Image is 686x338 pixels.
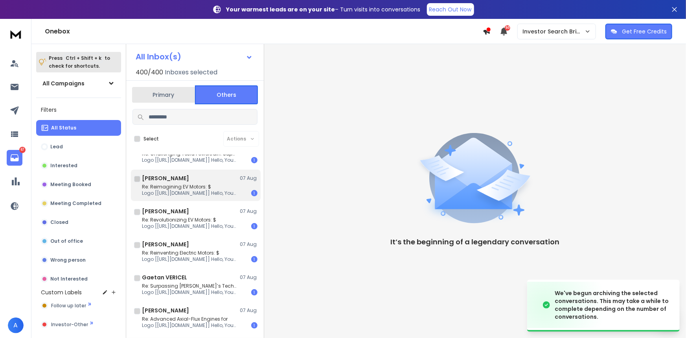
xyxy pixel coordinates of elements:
[50,200,101,207] p: Meeting Completed
[50,181,91,188] p: Meeting Booked
[7,150,22,166] a: 67
[143,136,159,142] label: Select
[427,3,474,16] a: Reach Out Now
[226,6,421,13] p: – Turn visits into conversations
[142,157,236,163] p: Logo [[URL][DOMAIN_NAME]] Hello, You just contacted me by
[251,289,257,296] div: 1
[251,157,257,163] div: 1
[136,53,181,61] h1: All Inbox(s)
[36,317,121,332] button: Investor-Other
[240,307,257,314] p: 07 Aug
[142,223,236,229] p: Logo [[URL][DOMAIN_NAME]] Hello, You just contacted me by
[41,288,82,296] h3: Custom Labels
[36,139,121,155] button: Lead
[622,28,667,35] p: Get Free Credits
[64,54,103,63] span: Ctrl + Shift + k
[142,184,236,190] p: Re: Reimagining EV Motors: $
[36,158,121,174] button: Interested
[251,190,257,196] div: 1
[142,256,236,262] p: Logo [[URL][DOMAIN_NAME]] Hello, You just contacted me by
[142,273,187,281] h1: Gaetan VERICEL
[555,289,670,321] div: We've begun archiving the selected conversations. This may take a while to complete depending on ...
[391,236,560,247] p: It’s the beginning of a legendary conversation
[142,307,189,314] h1: [PERSON_NAME]
[142,190,236,196] p: Logo [[URL][DOMAIN_NAME]] Hello, You just contacted me by
[50,219,68,225] p: Closed
[142,240,189,248] h1: [PERSON_NAME]
[136,68,163,77] span: 400 / 400
[8,318,24,333] button: A
[142,250,236,256] p: Re: Reinventing Electric Motors: $
[429,6,472,13] p: Reach Out Now
[142,316,236,322] p: Re: Advanced Axial-Flux Engines for
[240,175,257,181] p: 07 Aug
[240,208,257,214] p: 07 Aug
[132,86,195,103] button: Primary
[240,241,257,247] p: 07 Aug
[36,120,121,136] button: All Status
[142,207,189,215] h1: [PERSON_NAME]
[8,27,24,41] img: logo
[142,217,236,223] p: Re: Revolutionizing EV Motors: $
[51,321,88,328] span: Investor-Other
[36,252,121,268] button: Wrong person
[505,25,510,31] span: 50
[142,283,236,289] p: Re: Surpassing [PERSON_NAME]’s Tech: Axial
[165,68,217,77] h3: Inboxes selected
[36,271,121,287] button: Not Interested
[195,85,258,104] button: Others
[142,322,236,329] p: Logo [[URL][DOMAIN_NAME]] Hello, You just contacted me by
[36,233,121,249] button: Out of office
[251,223,257,229] div: 1
[36,214,121,230] button: Closed
[19,147,26,153] p: 67
[50,276,88,282] p: Not Interested
[36,196,121,211] button: Meeting Completed
[226,6,335,13] strong: Your warmest leads are on your site
[36,104,121,115] h3: Filters
[51,125,76,131] p: All Status
[36,298,121,314] button: Follow up later
[605,24,672,39] button: Get Free Credits
[251,322,257,329] div: 1
[51,303,86,309] span: Follow up later
[36,177,121,192] button: Meeting Booked
[527,282,606,329] img: image
[142,289,236,296] p: Logo [[URL][DOMAIN_NAME]] Hello, You just contacted me by
[522,28,585,35] p: Investor Search Brillwood
[50,144,63,150] p: Lead
[251,256,257,262] div: 1
[129,49,259,65] button: All Inbox(s)
[50,163,77,169] p: Interested
[42,79,85,87] h1: All Campaigns
[49,54,110,70] p: Press to check for shortcuts.
[45,27,483,36] h1: Onebox
[142,174,189,182] h1: [PERSON_NAME]
[50,238,83,244] p: Out of office
[50,257,86,263] p: Wrong person
[240,274,257,281] p: 07 Aug
[36,76,121,91] button: All Campaigns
